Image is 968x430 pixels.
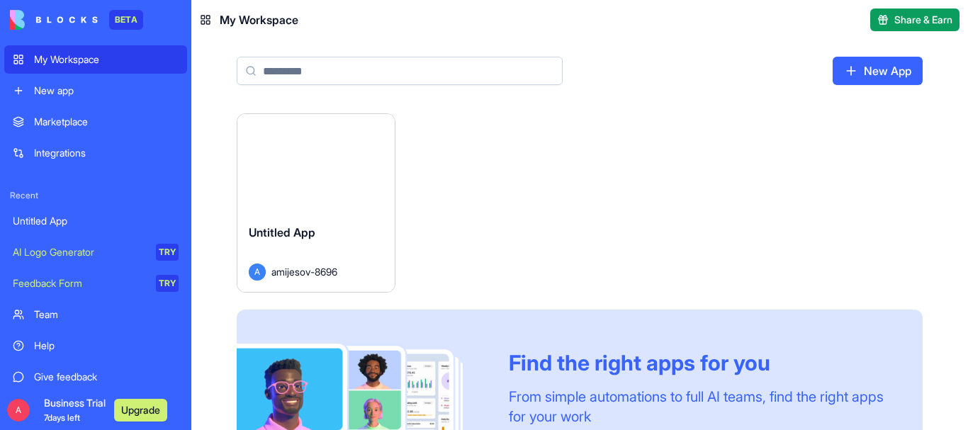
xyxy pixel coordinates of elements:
button: Upgrade [114,399,167,421]
span: A [7,399,30,421]
div: Integrations [34,146,179,160]
a: BETA [10,10,143,30]
div: Team [34,307,179,322]
a: Help [4,332,187,360]
div: Find the right apps for you [509,350,889,375]
a: Team [4,300,187,329]
div: AI Logo Generator [13,245,146,259]
a: New app [4,77,187,105]
a: Feedback FormTRY [4,269,187,298]
div: Help [34,339,179,353]
a: Untitled AppAamijesov-8696 [237,113,395,293]
div: Marketplace [34,115,179,129]
div: From simple automations to full AI teams, find the right apps for your work [509,387,889,426]
a: My Workspace [4,45,187,74]
img: logo [10,10,98,30]
div: TRY [156,244,179,261]
div: TRY [156,275,179,292]
a: AI Logo GeneratorTRY [4,238,187,266]
a: Marketplace [4,108,187,136]
span: Recent [4,190,187,201]
div: BETA [109,10,143,30]
a: Integrations [4,139,187,167]
div: New app [34,84,179,98]
span: Share & Earn [894,13,952,27]
span: Business Trial [44,396,106,424]
span: My Workspace [220,11,298,28]
a: New App [833,57,923,85]
div: Untitled App [13,214,179,228]
div: My Workspace [34,52,179,67]
span: 7 days left [44,412,80,423]
span: Untitled App [249,225,315,239]
div: Give feedback [34,370,179,384]
a: Untitled App [4,207,187,235]
span: amijesov-8696 [271,264,337,279]
a: Give feedback [4,363,187,391]
span: A [249,264,266,281]
div: Feedback Form [13,276,146,290]
button: Share & Earn [870,9,959,31]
